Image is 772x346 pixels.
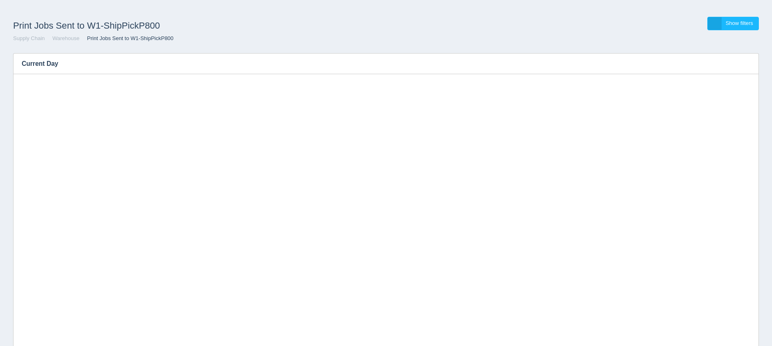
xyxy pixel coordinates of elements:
a: Warehouse [52,35,79,41]
a: Supply Chain [13,35,45,41]
li: Print Jobs Sent to W1-ShipPickP800 [81,35,174,43]
a: Show filters [707,17,759,30]
h3: Current Day [14,54,734,74]
h1: Print Jobs Sent to W1-ShipPickP800 [13,17,386,35]
span: Show filters [726,20,753,26]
